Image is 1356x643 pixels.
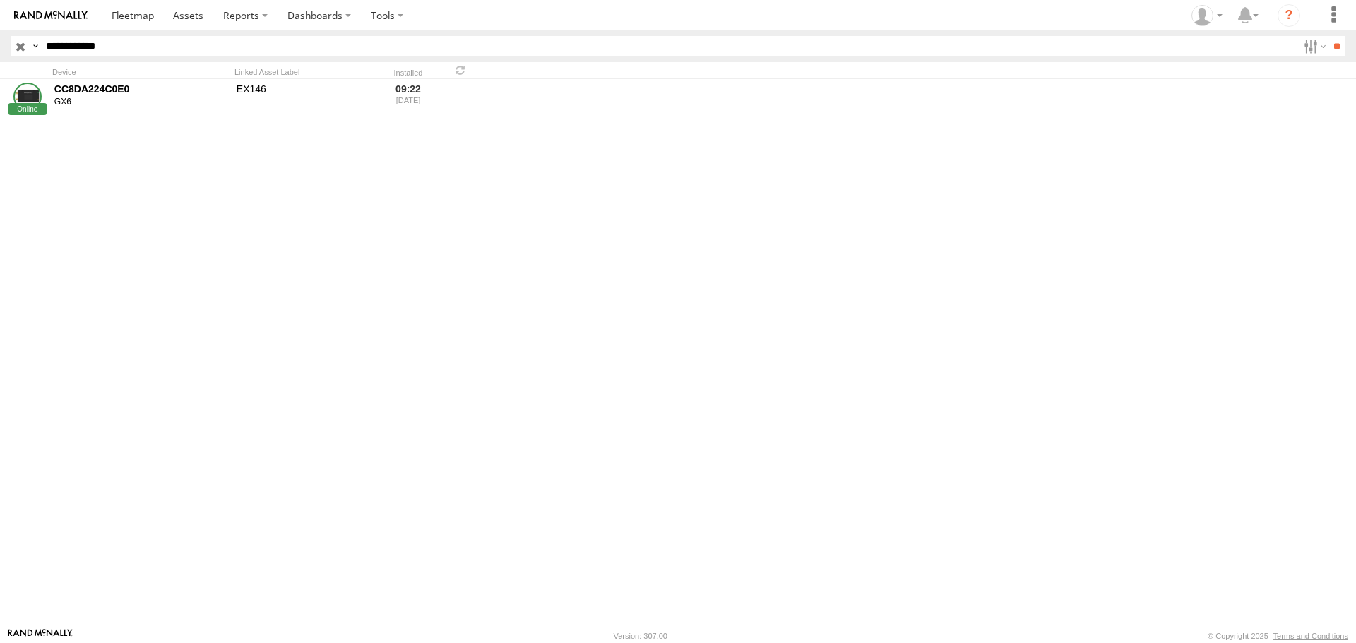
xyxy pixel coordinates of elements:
label: Search Query [30,36,41,56]
a: Visit our Website [8,629,73,643]
div: © Copyright 2025 - [1208,632,1348,640]
div: Device [52,67,229,77]
div: EX146 [234,80,376,119]
div: Version: 307.00 [614,632,667,640]
span: Refresh [452,64,469,77]
div: Installed [381,70,435,77]
a: Terms and Conditions [1273,632,1348,640]
div: Linked Asset Label [234,67,376,77]
i: ? [1278,4,1300,27]
img: rand-logo.svg [14,11,88,20]
label: Search Filter Options [1298,36,1328,56]
div: CC8DA224C0E0 [54,83,227,95]
div: 09:22 [DATE] [381,80,435,119]
div: Hayley Petersen [1186,5,1227,26]
div: GX6 [54,97,227,108]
